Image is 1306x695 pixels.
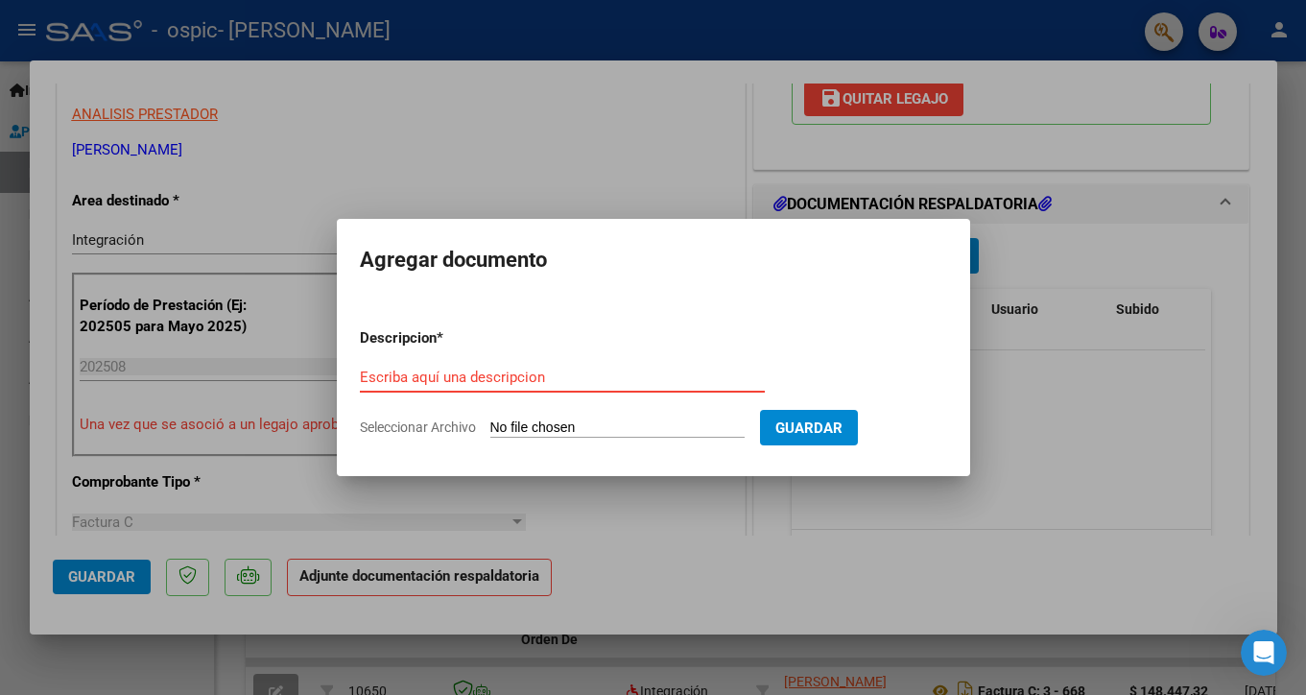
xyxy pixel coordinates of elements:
[360,419,476,435] span: Seleccionar Archivo
[360,242,947,278] h2: Agregar documento
[1241,630,1287,676] iframe: Intercom live chat
[775,419,843,437] span: Guardar
[760,410,858,445] button: Guardar
[360,327,536,349] p: Descripcion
